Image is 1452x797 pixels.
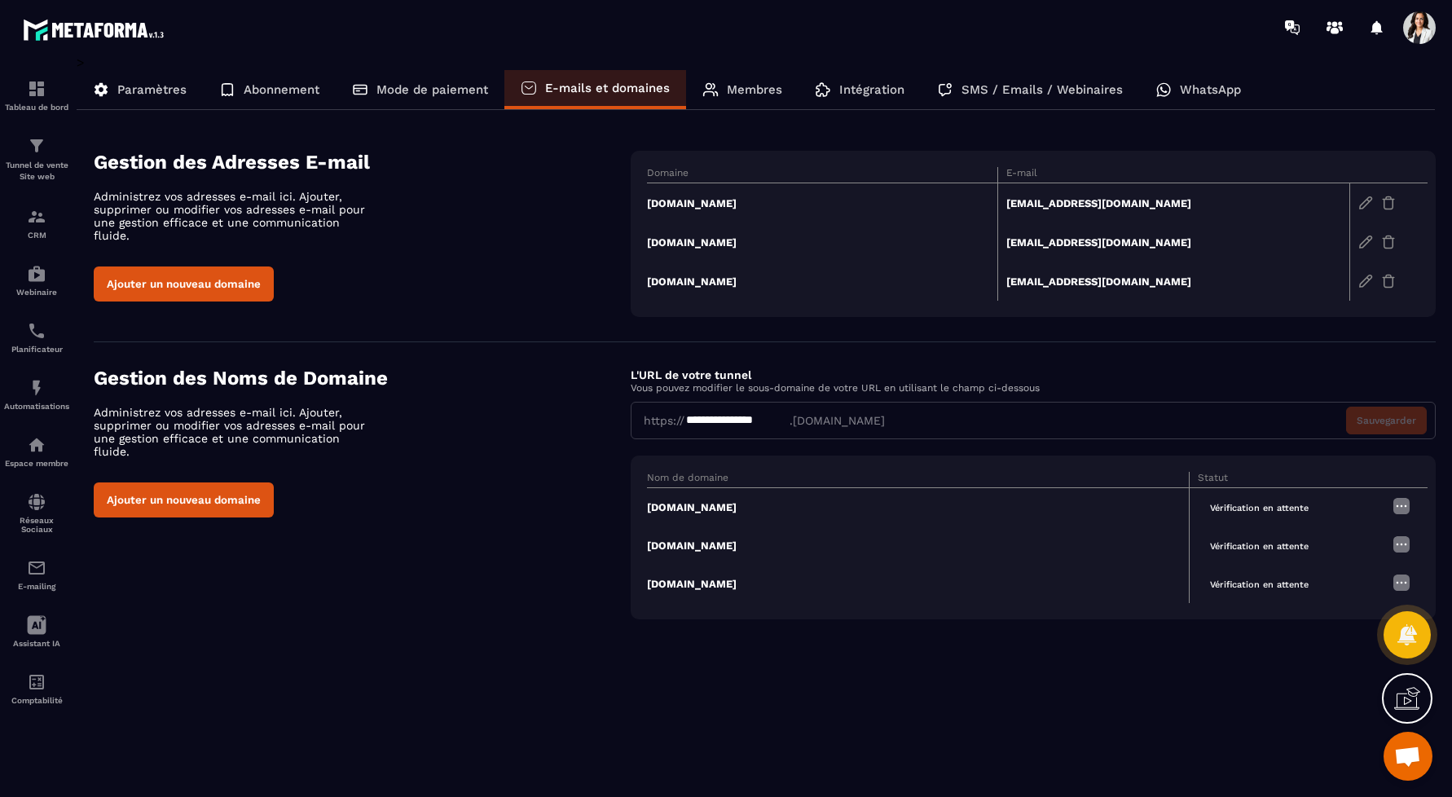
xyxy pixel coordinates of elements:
img: accountant [27,672,46,692]
button: Ajouter un nouveau domaine [94,482,274,517]
a: automationsautomationsWebinaire [4,252,69,309]
td: [EMAIL_ADDRESS][DOMAIN_NAME] [998,262,1349,301]
a: Assistant IA [4,603,69,660]
p: SMS / Emails / Webinaires [961,82,1123,97]
td: [DOMAIN_NAME] [647,183,998,223]
p: CRM [4,231,69,240]
img: formation [27,136,46,156]
img: logo [23,15,169,45]
th: Statut [1190,472,1384,488]
p: E-mails et domaines [545,81,670,95]
div: > [77,55,1436,644]
th: E-mail [998,167,1349,183]
button: Ajouter un nouveau domaine [94,266,274,302]
span: Vérification en attente [1198,537,1321,556]
p: Tunnel de vente Site web [4,160,69,183]
div: Ouvrir le chat [1384,732,1432,781]
td: [DOMAIN_NAME] [647,488,1190,527]
p: Assistant IA [4,639,69,648]
p: Paramètres [117,82,187,97]
td: [DOMAIN_NAME] [647,565,1190,603]
p: WhatsApp [1180,82,1241,97]
p: E-mailing [4,582,69,591]
img: edit-gr.78e3acdd.svg [1358,196,1373,210]
th: Domaine [647,167,998,183]
img: trash-gr.2c9399ab.svg [1381,274,1396,288]
td: [DOMAIN_NAME] [647,526,1190,565]
img: formation [27,207,46,227]
td: [DOMAIN_NAME] [647,222,998,262]
th: Nom de domaine [647,472,1190,488]
img: trash-gr.2c9399ab.svg [1381,196,1396,210]
p: Espace membre [4,459,69,468]
a: automationsautomationsAutomatisations [4,366,69,423]
img: formation [27,79,46,99]
img: automations [27,435,46,455]
h4: Gestion des Noms de Domaine [94,367,631,390]
td: [EMAIL_ADDRESS][DOMAIN_NAME] [998,183,1349,223]
p: Administrez vos adresses e-mail ici. Ajouter, supprimer ou modifier vos adresses e-mail pour une ... [94,406,379,458]
p: Mode de paiement [376,82,488,97]
img: automations [27,264,46,284]
p: Administrez vos adresses e-mail ici. Ajouter, supprimer ou modifier vos adresses e-mail pour une ... [94,190,379,242]
img: more [1392,573,1411,592]
a: social-networksocial-networkRéseaux Sociaux [4,480,69,546]
img: automations [27,378,46,398]
p: Comptabilité [4,696,69,705]
img: more [1392,535,1411,554]
td: [EMAIL_ADDRESS][DOMAIN_NAME] [998,222,1349,262]
img: trash-gr.2c9399ab.svg [1381,235,1396,249]
p: Planificateur [4,345,69,354]
a: formationformationTunnel de vente Site web [4,124,69,195]
span: Vérification en attente [1198,499,1321,517]
img: more [1392,496,1411,516]
a: schedulerschedulerPlanificateur [4,309,69,366]
img: edit-gr.78e3acdd.svg [1358,235,1373,249]
span: Vérification en attente [1198,575,1321,594]
a: automationsautomationsEspace membre [4,423,69,480]
p: Membres [727,82,782,97]
p: Automatisations [4,402,69,411]
a: accountantaccountantComptabilité [4,660,69,717]
img: social-network [27,492,46,512]
td: [DOMAIN_NAME] [647,262,998,301]
p: Tableau de bord [4,103,69,112]
p: Webinaire [4,288,69,297]
a: emailemailE-mailing [4,546,69,603]
h4: Gestion des Adresses E-mail [94,151,631,174]
a: formationformationTableau de bord [4,67,69,124]
p: Intégration [839,82,904,97]
img: email [27,558,46,578]
label: L'URL de votre tunnel [631,368,751,381]
p: Réseaux Sociaux [4,516,69,534]
a: formationformationCRM [4,195,69,252]
img: edit-gr.78e3acdd.svg [1358,274,1373,288]
p: Vous pouvez modifier le sous-domaine de votre URL en utilisant le champ ci-dessous [631,382,1436,394]
img: scheduler [27,321,46,341]
p: Abonnement [244,82,319,97]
